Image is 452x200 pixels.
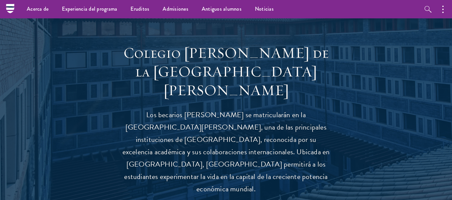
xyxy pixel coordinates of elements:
font: Los becarios [PERSON_NAME] se matricularán en la [GEOGRAPHIC_DATA][PERSON_NAME], una de las princ... [122,109,330,194]
font: Noticias [255,5,274,13]
font: Acerca de [27,5,49,13]
font: Eruditos [130,5,149,13]
font: Antiguos alumnos [202,5,242,13]
font: Experiencia del programa [62,5,117,13]
font: Colegio [PERSON_NAME] de la [GEOGRAPHIC_DATA][PERSON_NAME] [123,43,329,99]
font: Admisiones [163,5,188,13]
